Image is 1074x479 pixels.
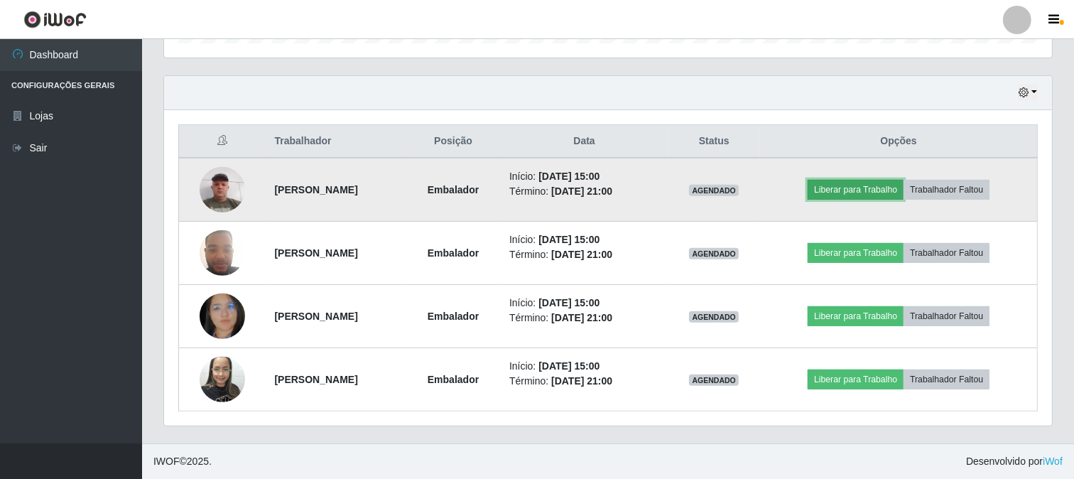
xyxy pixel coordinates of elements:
[509,311,659,325] li: Término:
[509,247,659,262] li: Término:
[509,296,659,311] li: Início:
[200,349,245,409] img: 1758460298515.jpeg
[538,360,600,372] time: [DATE] 15:00
[966,454,1063,469] span: Desenvolvido por
[551,185,612,197] time: [DATE] 21:00
[200,222,245,283] img: 1694719722854.jpeg
[904,370,989,389] button: Trabalhador Faltou
[668,125,760,158] th: Status
[538,297,600,308] time: [DATE] 15:00
[274,311,357,322] strong: [PERSON_NAME]
[509,169,659,184] li: Início:
[904,180,989,200] button: Trabalhador Faltou
[274,184,357,195] strong: [PERSON_NAME]
[509,184,659,199] li: Término:
[266,125,406,158] th: Trabalhador
[808,180,904,200] button: Liberar para Trabalho
[200,287,245,345] img: 1718418094878.jpeg
[689,185,739,196] span: AGENDADO
[509,359,659,374] li: Início:
[274,374,357,385] strong: [PERSON_NAME]
[689,248,739,259] span: AGENDADO
[1043,456,1063,467] a: iWof
[274,247,357,259] strong: [PERSON_NAME]
[509,232,659,247] li: Início:
[808,306,904,326] button: Liberar para Trabalho
[689,375,739,386] span: AGENDADO
[501,125,668,158] th: Data
[538,234,600,245] time: [DATE] 15:00
[509,374,659,389] li: Término:
[428,374,479,385] strong: Embalador
[689,311,739,323] span: AGENDADO
[23,11,87,28] img: CoreUI Logo
[808,370,904,389] button: Liberar para Trabalho
[551,249,612,260] time: [DATE] 21:00
[538,171,600,182] time: [DATE] 15:00
[428,184,479,195] strong: Embalador
[808,243,904,263] button: Liberar para Trabalho
[551,375,612,387] time: [DATE] 21:00
[904,306,989,326] button: Trabalhador Faltou
[760,125,1037,158] th: Opções
[904,243,989,263] button: Trabalhador Faltou
[153,454,212,469] span: © 2025 .
[551,312,612,323] time: [DATE] 21:00
[428,247,479,259] strong: Embalador
[406,125,501,158] th: Posição
[428,311,479,322] strong: Embalador
[153,456,180,467] span: IWOF
[200,159,245,220] img: 1709375112510.jpeg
